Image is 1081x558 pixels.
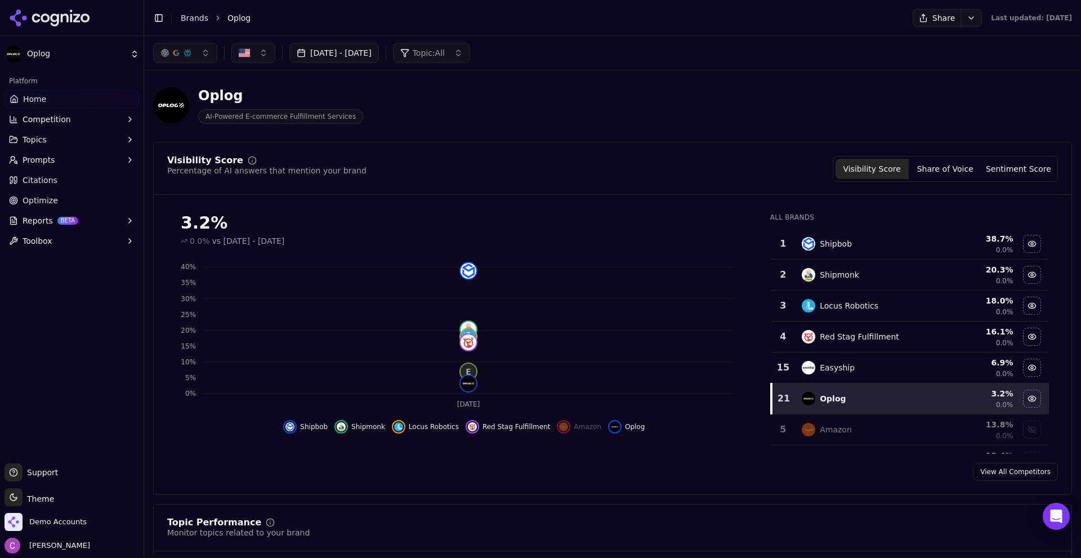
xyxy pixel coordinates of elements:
div: 4 [776,330,791,343]
div: Oplog [820,393,846,404]
span: Toolbox [23,235,52,247]
button: Show amazon data [557,420,601,434]
a: Brands [181,14,208,23]
button: Hide oplog data [608,420,645,434]
span: Home [23,93,46,105]
span: 0.0% [996,369,1013,378]
div: 6.9 % [941,357,1013,368]
div: Last updated: [DATE] [991,14,1072,23]
tspan: 40% [181,263,196,271]
div: Shipmonk [820,269,859,280]
img: shipmonk [461,322,476,337]
tspan: 20% [181,327,196,334]
img: locus robotics [394,422,403,431]
img: shipbob [461,263,476,279]
div: Easyship [820,362,855,373]
div: Shipbob [820,238,852,249]
tspan: 35% [181,279,196,287]
button: Prompts [5,151,139,169]
button: Open user button [5,538,90,553]
span: E [461,364,476,380]
button: Hide shipbob data [1023,235,1041,253]
a: View All Competitors [973,463,1058,481]
img: locus robotics [461,329,476,345]
button: Sentiment Score [982,159,1055,179]
div: 15 [776,361,791,374]
img: United States [239,47,250,59]
span: 0.0% [996,338,1013,347]
div: 3.2% [181,213,748,233]
tr: 21oplogOplog3.2%0.0%Hide oplog data [771,383,1049,414]
span: 0.0% [996,307,1013,316]
span: vs [DATE] - [DATE] [212,235,285,247]
button: Share of Voice [909,159,982,179]
tr: 3locus roboticsLocus Robotics18.0%0.0%Hide locus robotics data [771,291,1049,322]
span: Topic: All [413,47,445,59]
span: BETA [57,217,78,225]
button: Hide red stag fulfillment data [466,420,551,434]
img: red stag fulfillment [461,334,476,350]
img: Demo Accounts [5,513,23,531]
button: Hide easyship data [1023,359,1041,377]
span: Locus Robotics [409,422,459,431]
div: Amazon [820,424,852,435]
img: oplog [461,376,476,391]
button: Hide locus robotics data [1023,297,1041,315]
div: 20.3 % [941,264,1013,275]
div: 38.7 % [941,233,1013,244]
div: Topic Performance [167,518,261,527]
div: 3 [776,299,791,313]
button: Hide red stag fulfillment data [1023,328,1041,346]
img: shipbob [285,422,294,431]
img: shipbob [802,237,815,251]
button: Hide oplog data [1023,390,1041,408]
button: Hide shipbob data [283,420,328,434]
tspan: [DATE] [457,400,480,408]
span: Topics [23,134,47,145]
span: 0.0% [996,276,1013,285]
span: Reports [23,215,53,226]
tspan: 0% [185,390,196,398]
img: amazon [559,422,568,431]
span: Oplog [227,12,251,24]
tr: 5amazonAmazon13.8%0.0%Show amazon data [771,414,1049,445]
tspan: 15% [181,342,196,350]
img: locus robotics [802,299,815,313]
span: 0.0% [190,235,210,247]
a: Citations [5,171,139,189]
span: Prompts [23,154,55,166]
div: 21 [777,392,791,405]
div: Monitor topics related to your brand [167,527,310,538]
span: Demo Accounts [29,517,87,527]
img: Oplog [5,45,23,63]
span: 0.0% [996,245,1013,255]
img: shipmonk [802,268,815,282]
tr: 1shipbobShipbob38.7%0.0%Hide shipbob data [771,229,1049,260]
span: Red Stag Fulfillment [483,422,551,431]
span: Citations [23,175,57,186]
div: Visibility Score [167,156,243,165]
button: Hide locus robotics data [392,420,459,434]
span: Support [23,467,58,478]
img: oplog [610,422,619,431]
span: Amazon [574,422,601,431]
tspan: 10% [181,358,196,366]
img: easyship [802,361,815,374]
div: 1 [776,237,791,251]
div: Percentage of AI answers that mention your brand [167,165,367,176]
span: Optimize [23,195,58,206]
a: Optimize [5,191,139,209]
button: Show amazon data [1023,421,1041,439]
div: Locus Robotics [820,300,878,311]
div: 5 [776,423,791,436]
button: Hide shipmonk data [334,420,385,434]
span: Theme [23,494,54,503]
img: Chris Abouraad [5,538,20,553]
tspan: 30% [181,295,196,303]
span: Oplog [27,49,126,59]
div: 18.0 % [941,295,1013,306]
tr: 2shipmonkShipmonk20.3%0.0%Hide shipmonk data [771,260,1049,291]
span: AI-Powered E-commerce Fulfillment Services [198,109,363,124]
div: Red Stag Fulfillment [820,331,899,342]
tspan: 25% [181,311,196,319]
